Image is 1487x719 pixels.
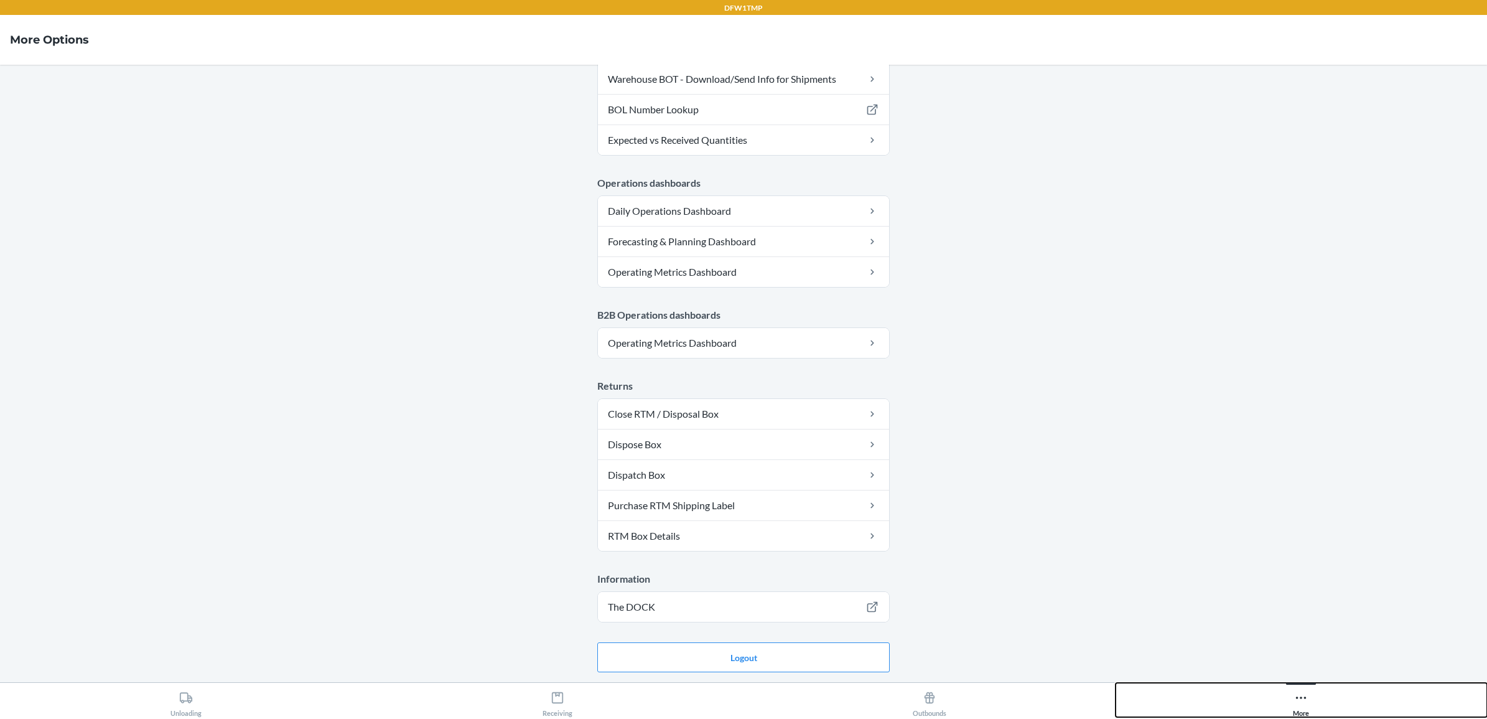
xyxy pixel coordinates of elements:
[598,328,889,358] a: Operating Metrics Dashboard
[598,521,889,551] a: RTM Box Details
[598,125,889,155] a: Expected vs Received Quantities
[598,399,889,429] a: Close RTM / Disposal Box
[913,686,946,717] div: Outbounds
[10,32,89,48] h4: More Options
[598,592,889,622] a: The DOCK
[598,430,889,459] a: Dispose Box
[598,227,889,256] a: Forecasting & Planning Dashboard
[724,2,763,14] p: DFW1TMP
[372,683,744,717] button: Receiving
[598,257,889,287] a: Operating Metrics Dashboard
[1293,686,1309,717] div: More
[598,460,889,490] a: Dispatch Box
[744,683,1116,717] button: Outbounds
[543,686,572,717] div: Receiving
[598,491,889,520] a: Purchase RTM Shipping Label
[597,571,890,586] p: Information
[598,64,889,94] a: Warehouse BOT - Download/Send Info for Shipments
[598,95,889,125] a: BOL Number Lookup
[597,642,890,672] button: Logout
[597,308,890,322] p: B2B Operations dashboards
[598,196,889,226] a: Daily Operations Dashboard
[597,176,890,190] p: Operations dashboards
[597,378,890,393] p: Returns
[170,686,202,717] div: Unloading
